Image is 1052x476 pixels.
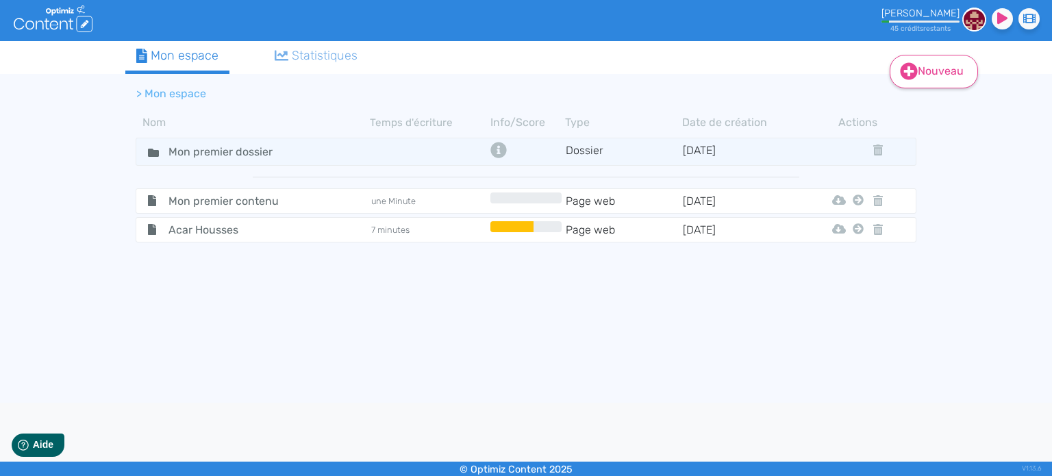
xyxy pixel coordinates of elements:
[136,86,206,102] li: > Mon espace
[682,221,799,238] td: [DATE]
[565,114,682,131] th: Type
[125,77,810,110] nav: breadcrumb
[125,41,229,74] a: Mon espace
[849,114,867,131] th: Actions
[158,142,302,162] input: Nom de dossier
[890,55,978,88] a: Nouveau
[565,192,682,210] td: Page web
[947,24,951,33] span: s
[158,192,312,210] span: Mon premier contenu
[565,142,682,162] td: Dossier
[682,114,799,131] th: Date de création
[275,47,358,65] div: Statistiques
[370,114,487,131] th: Temps d'écriture
[370,221,487,238] td: 7 minutes
[460,464,573,475] small: © Optimiz Content 2025
[136,114,370,131] th: Nom
[682,142,799,162] td: [DATE]
[962,8,986,32] img: 9525f233ca0c7a7dc66b20e8b41897d0
[565,221,682,238] td: Page web
[1022,462,1042,476] div: V1.13.6
[264,41,369,71] a: Statistiques
[890,24,951,33] small: 45 crédit restant
[682,192,799,210] td: [DATE]
[487,114,565,131] th: Info/Score
[881,8,960,19] div: [PERSON_NAME]
[158,221,312,238] span: Acar Housses
[136,47,218,65] div: Mon espace
[370,192,487,210] td: une Minute
[920,24,923,33] span: s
